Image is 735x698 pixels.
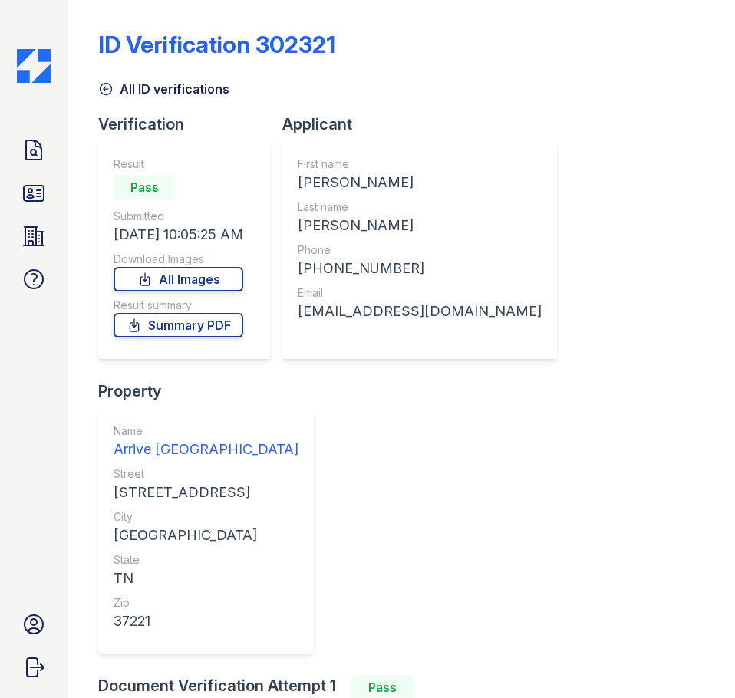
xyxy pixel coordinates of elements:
[298,156,542,172] div: First name
[98,114,282,135] div: Verification
[114,482,298,503] div: [STREET_ADDRESS]
[114,423,298,460] a: Name Arrive [GEOGRAPHIC_DATA]
[114,267,243,291] a: All Images
[298,215,542,236] div: [PERSON_NAME]
[114,209,243,224] div: Submitted
[298,172,542,193] div: [PERSON_NAME]
[114,156,243,172] div: Result
[98,31,335,58] div: ID Verification 302321
[98,380,326,402] div: Property
[114,595,298,611] div: Zip
[282,114,569,135] div: Applicant
[114,466,298,482] div: Street
[114,611,298,632] div: 37221
[298,258,542,279] div: [PHONE_NUMBER]
[298,199,542,215] div: Last name
[114,568,298,589] div: TN
[17,49,51,83] img: CE_Icon_Blue-c292c112584629df590d857e76928e9f676e5b41ef8f769ba2f05ee15b207248.png
[114,313,243,337] a: Summary PDF
[114,552,298,568] div: State
[298,242,542,258] div: Phone
[298,301,542,322] div: [EMAIL_ADDRESS][DOMAIN_NAME]
[671,637,720,683] iframe: chat widget
[98,80,229,98] a: All ID verifications
[298,285,542,301] div: Email
[114,175,175,199] div: Pass
[114,298,243,313] div: Result summary
[114,509,298,525] div: City
[114,252,243,267] div: Download Images
[114,423,298,439] div: Name
[114,224,243,245] div: [DATE] 10:05:25 AM
[114,439,298,460] div: Arrive [GEOGRAPHIC_DATA]
[114,525,298,546] div: [GEOGRAPHIC_DATA]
